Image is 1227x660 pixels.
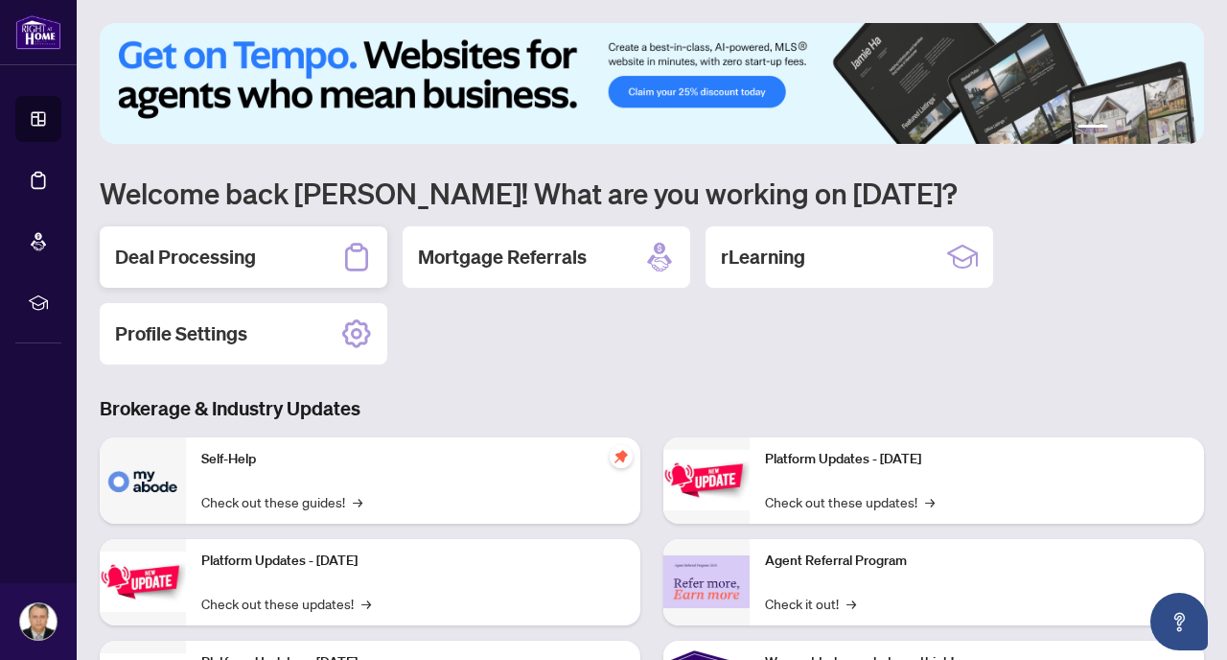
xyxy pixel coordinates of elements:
[201,449,625,470] p: Self-Help
[115,320,247,347] h2: Profile Settings
[663,555,750,608] img: Agent Referral Program
[1131,125,1139,132] button: 3
[353,491,362,512] span: →
[663,450,750,510] img: Platform Updates - June 23, 2025
[765,593,856,614] a: Check it out!→
[361,593,371,614] span: →
[610,445,633,468] span: pushpin
[1116,125,1123,132] button: 2
[721,244,805,271] h2: rLearning
[418,244,587,271] h2: Mortgage Referrals
[925,491,935,512] span: →
[765,491,935,512] a: Check out these updates!→
[846,593,856,614] span: →
[1146,125,1154,132] button: 4
[100,552,186,612] img: Platform Updates - September 16, 2025
[1162,125,1169,132] button: 5
[201,593,371,614] a: Check out these updates!→
[100,395,1204,422] h3: Brokerage & Industry Updates
[100,23,1204,144] img: Slide 0
[201,491,362,512] a: Check out these guides!→
[201,551,625,572] p: Platform Updates - [DATE]
[100,175,1204,211] h1: Welcome back [PERSON_NAME]! What are you working on [DATE]?
[765,449,1189,470] p: Platform Updates - [DATE]
[1077,125,1108,132] button: 1
[1177,125,1185,132] button: 6
[20,603,57,640] img: Profile Icon
[115,244,256,271] h2: Deal Processing
[1150,593,1208,650] button: Open asap
[100,437,186,524] img: Self-Help
[765,551,1189,572] p: Agent Referral Program
[15,14,61,50] img: logo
